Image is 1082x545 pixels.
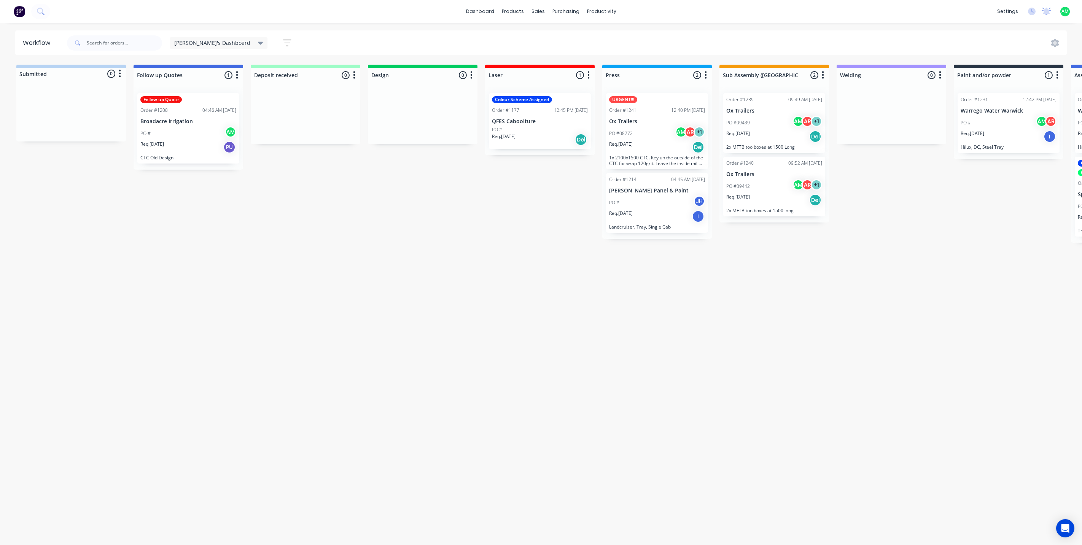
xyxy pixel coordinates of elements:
div: Order #123112:42 PM [DATE]Warrego Water WarwickPO #AMARReq.[DATE]IHilux, DC, Steel Tray [958,93,1060,153]
p: Req. [DATE] [726,194,750,200]
p: QFES Caboolture [492,118,588,125]
div: AM [675,126,687,138]
div: Del [809,130,821,143]
div: AR [1045,116,1057,127]
div: Order #1208 [140,107,168,114]
p: Warrego Water Warwick [961,108,1057,114]
div: Order #124009:52 AM [DATE]Ox TrailersPO #09442AMAR+1Req.[DATE]Del2x MFTB toolboxes at 1500 long [723,157,825,216]
div: AR [802,179,813,191]
div: 04:46 AM [DATE] [202,107,236,114]
p: Req. [DATE] [609,141,633,148]
div: Order #121404:45 AM [DATE][PERSON_NAME] Panel & PaintPO #JHReq.[DATE]ILandcruiser, Tray, Single Cab [606,173,708,233]
p: Hilux, DC, Steel Tray [961,144,1057,150]
div: 12:40 PM [DATE] [671,107,705,114]
div: Order #1240 [726,160,754,167]
p: Req. [DATE] [726,130,750,137]
input: Search for orders... [87,35,162,51]
p: PO # [140,130,151,137]
p: PO # [609,199,619,206]
p: 2x MFTB toolboxes at 1500 long [726,208,822,213]
div: URGENT!!!Order #124112:40 PM [DATE]Ox TrailersPO #08772AMAR+1Req.[DATE]Del1x 2100x1500 CTC. Key u... [606,93,708,169]
div: Del [692,141,704,153]
div: Follow up QuoteOrder #120804:46 AM [DATE]Broadacre IrrigationPO #AMReq.[DATE]PUCTC Old Design [137,93,239,164]
div: AR [684,126,696,138]
div: Open Intercom Messenger [1056,519,1074,537]
p: PO #09442 [726,183,750,190]
p: Req. [DATE] [140,141,164,148]
p: 2x MFTB toolboxes at 1500 Long [726,144,822,150]
p: Req. [DATE] [609,210,633,217]
p: Req. [DATE] [492,133,516,140]
div: Colour Scheme Assigned [492,96,552,103]
div: AM [225,126,236,138]
div: 04:45 AM [DATE] [671,176,705,183]
div: Workflow [23,38,54,48]
span: AM [1061,8,1069,15]
div: 12:42 PM [DATE] [1023,96,1057,103]
div: + 1 [811,179,822,191]
div: settings [993,6,1022,17]
div: Colour Scheme AssignedOrder #117712:45 PM [DATE]QFES CaboolturePO #Req.[DATE]Del [489,93,591,149]
div: sales [528,6,549,17]
div: Order #123909:49 AM [DATE]Ox TrailersPO #09439AMAR+1Req.[DATE]Del2x MFTB toolboxes at 1500 Long [723,93,825,153]
div: AM [792,116,804,127]
div: Del [575,133,587,146]
div: I [692,210,704,222]
p: Broadacre Irrigation [140,118,236,125]
div: AR [802,116,813,127]
div: 09:49 AM [DATE] [788,96,822,103]
div: Order #1241 [609,107,636,114]
div: PU [223,141,235,153]
div: AM [1036,116,1047,127]
div: products [498,6,528,17]
div: AM [792,179,804,191]
a: dashboard [462,6,498,17]
div: URGENT!!! [609,96,637,103]
p: Ox Trailers [726,171,822,178]
p: Ox Trailers [609,118,705,125]
p: PO #08772 [609,130,633,137]
p: Landcruiser, Tray, Single Cab [609,224,705,230]
div: + 1 [811,116,822,127]
div: purchasing [549,6,583,17]
p: [PERSON_NAME] Panel & Paint [609,187,705,194]
div: Order #1177 [492,107,519,114]
div: Order #1214 [609,176,636,183]
div: Follow up Quote [140,96,182,103]
div: Order #1239 [726,96,754,103]
div: Order #1231 [961,96,988,103]
div: 12:45 PM [DATE] [554,107,588,114]
div: I [1044,130,1056,143]
p: Ox Trailers [726,108,822,114]
p: 1x 2100x1500 CTC. Key up the outside of the CTC for wrap 120grit. Leave the inside mill finish [609,155,705,166]
p: PO # [492,126,502,133]
div: JH [694,195,705,207]
img: Factory [14,6,25,17]
div: productivity [583,6,620,17]
p: Req. [DATE] [961,130,984,137]
div: + 1 [694,126,705,138]
p: PO #09439 [726,119,750,126]
p: CTC Old Design [140,155,236,160]
div: 09:52 AM [DATE] [788,160,822,167]
p: PO # [961,119,971,126]
span: [PERSON_NAME]'s Dashboard [174,39,250,47]
div: Del [809,194,821,206]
